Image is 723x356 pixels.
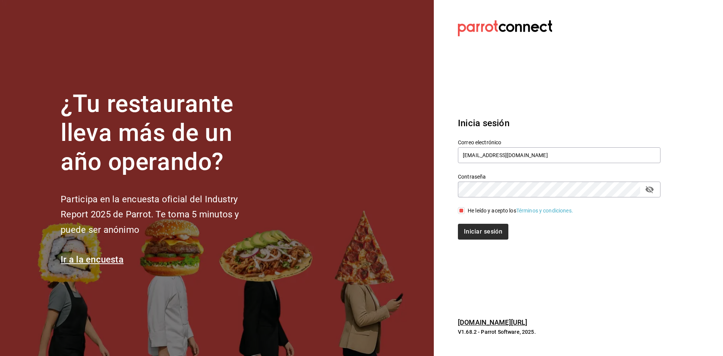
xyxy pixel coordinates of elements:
h2: Participa en la encuesta oficial del Industry Report 2025 de Parrot. Te toma 5 minutos y puede se... [61,192,264,238]
div: He leído y acepto los [468,207,573,215]
a: [DOMAIN_NAME][URL] [458,318,527,326]
a: Términos y condiciones. [516,208,573,214]
button: passwordField [643,183,656,196]
label: Contraseña [458,174,660,179]
p: V1.68.2 - Parrot Software, 2025. [458,328,660,336]
label: Correo electrónico [458,140,660,145]
input: Ingresa tu correo electrónico [458,147,660,163]
a: Ir a la encuesta [61,254,124,265]
button: Iniciar sesión [458,224,508,240]
h1: ¿Tu restaurante lleva más de un año operando? [61,90,264,176]
h3: Inicia sesión [458,116,660,130]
